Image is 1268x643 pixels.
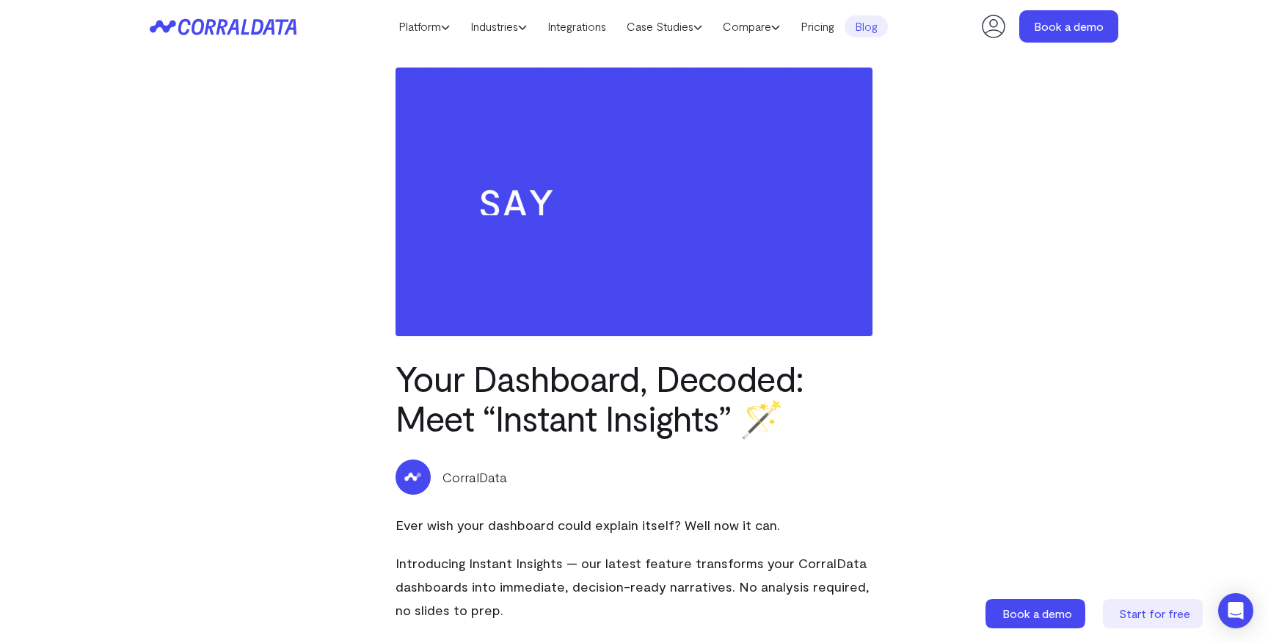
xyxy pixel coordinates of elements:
[396,551,872,622] p: Introducing Instant Insights — our latest feature transforms your CorralData dashboards into imme...
[396,358,872,437] h1: Your Dashboard, Decoded: Meet “Instant Insights” 🪄
[396,513,872,537] p: Ever wish your dashboard could explain itself? Well now it can.
[1103,599,1206,628] a: Start for free
[713,15,790,37] a: Compare
[985,599,1088,628] a: Book a demo
[1019,10,1118,43] a: Book a demo
[616,15,713,37] a: Case Studies
[1119,606,1190,620] span: Start for free
[388,15,460,37] a: Platform
[1218,593,1253,628] div: Open Intercom Messenger
[460,15,537,37] a: Industries
[442,468,507,487] p: CorralData
[845,15,888,37] a: Blog
[790,15,845,37] a: Pricing
[537,15,616,37] a: Integrations
[1002,606,1072,620] span: Book a demo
